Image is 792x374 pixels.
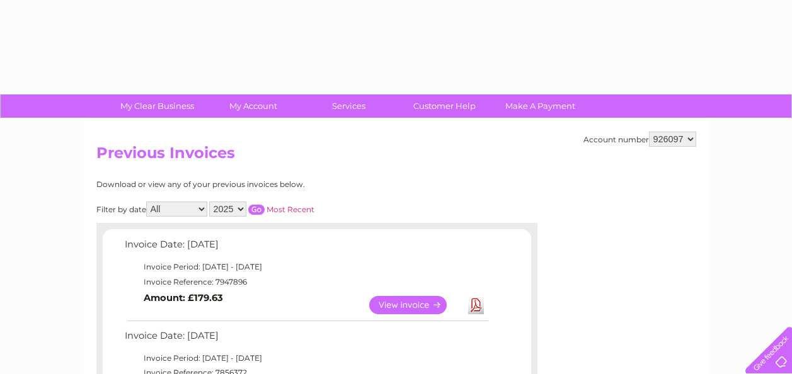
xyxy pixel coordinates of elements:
[122,327,490,351] td: Invoice Date: [DATE]
[96,144,696,168] h2: Previous Invoices
[96,180,427,189] div: Download or view any of your previous invoices below.
[393,94,496,118] a: Customer Help
[105,94,209,118] a: My Clear Business
[488,94,592,118] a: Make A Payment
[96,201,427,217] div: Filter by date
[122,259,490,275] td: Invoice Period: [DATE] - [DATE]
[468,296,484,314] a: Download
[201,94,305,118] a: My Account
[144,292,223,303] b: Amount: £179.63
[267,205,314,214] a: Most Recent
[122,351,490,366] td: Invoice Period: [DATE] - [DATE]
[122,275,490,290] td: Invoice Reference: 7947896
[122,236,490,259] td: Invoice Date: [DATE]
[369,296,462,314] a: View
[583,132,696,147] div: Account number
[297,94,401,118] a: Services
